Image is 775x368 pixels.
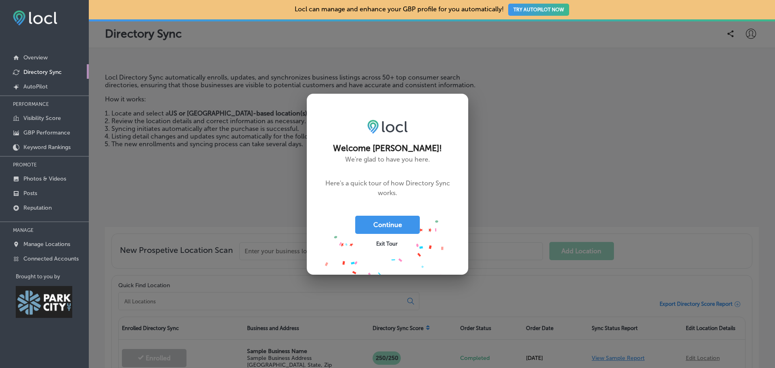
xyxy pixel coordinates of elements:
p: Brought to you by [16,273,89,280]
p: Visibility Score [23,115,61,122]
p: Photos & Videos [23,175,66,182]
span: Exit Tour [376,241,398,247]
p: GBP Performance [23,129,70,136]
p: Posts [23,190,37,197]
p: Connected Accounts [23,255,79,262]
img: fda3e92497d09a02dc62c9cd864e3231.png [13,11,57,25]
button: Continue [355,216,420,234]
p: Keyword Rankings [23,144,71,151]
p: Directory Sync [23,69,62,76]
p: Manage Locations [23,241,70,248]
p: AutoPilot [23,83,48,90]
p: Reputation [23,204,52,211]
button: TRY AUTOPILOT NOW [508,4,569,16]
p: Overview [23,54,48,61]
img: Park City [16,286,72,318]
